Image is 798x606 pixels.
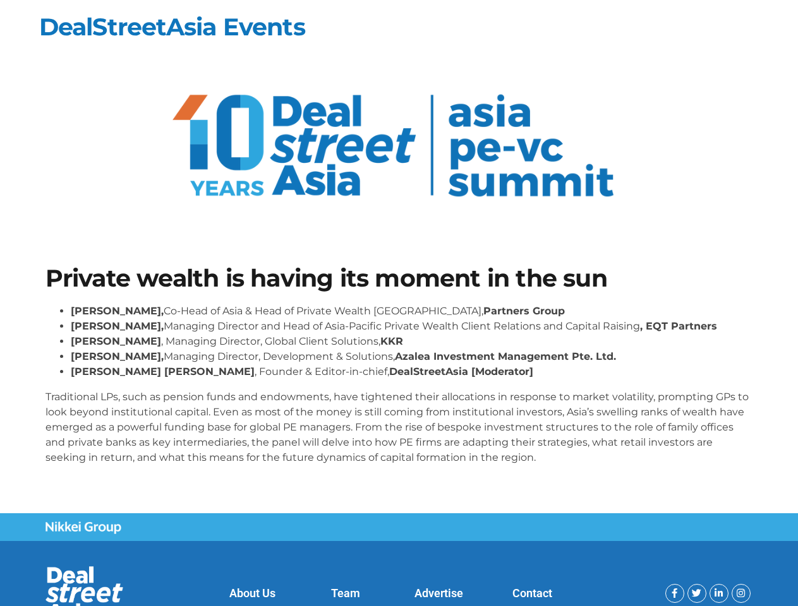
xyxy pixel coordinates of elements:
[45,266,753,290] h1: Private wealth is having its moment in the sun
[640,320,717,332] strong: , EQT Partners
[512,586,552,600] a: Contact
[395,350,616,362] strong: Azalea Investment Management Pte. Ltd.
[71,365,255,377] strong: [PERSON_NAME] [PERSON_NAME]
[331,586,360,600] a: Team
[45,389,753,465] p: Traditional LPs, such as pension funds and endowments, have tightened their allocations in respon...
[71,304,753,319] li: Co-Head of Asia & Head of Private Wealth [GEOGRAPHIC_DATA],
[71,305,164,317] strong: [PERSON_NAME],
[414,586,463,600] a: Advertise
[71,335,161,347] strong: [PERSON_NAME]
[483,305,565,317] strong: Partners Group
[71,319,753,334] li: Managing Director and Head of Asia-Pacific Private Wealth Client Relations and Capital Raising
[39,12,305,42] a: DealStreetAsia Events
[71,320,164,332] strong: [PERSON_NAME],
[71,350,164,362] strong: [PERSON_NAME],
[229,586,275,600] a: About Us
[45,521,121,534] img: Nikkei Group
[389,365,533,377] strong: DealStreetAsia [Moderator]
[71,364,753,379] li: , Founder & Editor-in-chief,
[71,349,753,364] li: Managing Director, Development & Solutions,
[71,334,753,349] li: , Managing Director, Global Client Solutions,
[380,335,403,347] strong: KKR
